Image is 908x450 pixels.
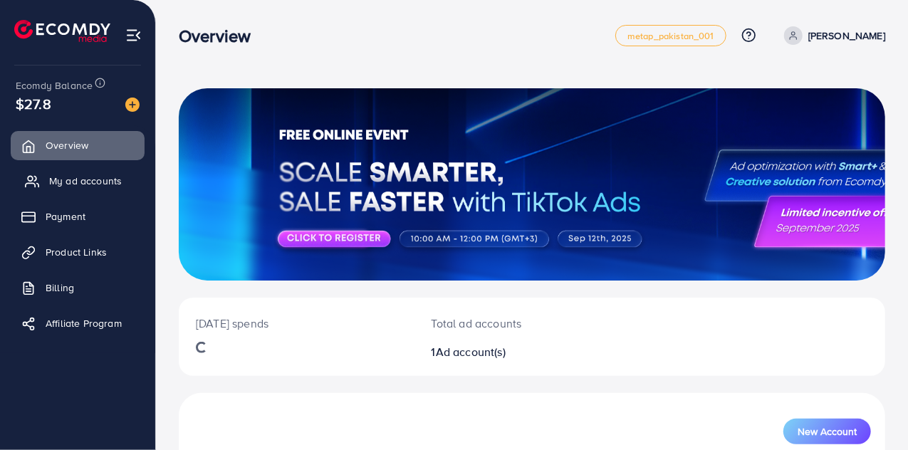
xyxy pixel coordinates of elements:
[808,27,885,44] p: [PERSON_NAME]
[46,245,107,259] span: Product Links
[49,174,122,188] span: My ad accounts
[125,27,142,43] img: menu
[11,131,145,159] a: Overview
[46,316,122,330] span: Affiliate Program
[125,98,140,112] img: image
[798,427,857,436] span: New Account
[11,238,145,266] a: Product Links
[16,93,51,114] span: $27.8
[432,315,574,332] p: Total ad accounts
[783,419,871,444] button: New Account
[11,202,145,231] a: Payment
[11,273,145,302] a: Billing
[16,78,93,93] span: Ecomdy Balance
[778,26,885,45] a: [PERSON_NAME]
[46,209,85,224] span: Payment
[179,26,262,46] h3: Overview
[615,25,726,46] a: metap_pakistan_001
[436,344,506,360] span: Ad account(s)
[196,315,397,332] p: [DATE] spends
[11,309,145,337] a: Affiliate Program
[11,167,145,195] a: My ad accounts
[432,345,574,359] h2: 1
[46,281,74,295] span: Billing
[627,31,714,41] span: metap_pakistan_001
[14,20,110,42] img: logo
[46,138,88,152] span: Overview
